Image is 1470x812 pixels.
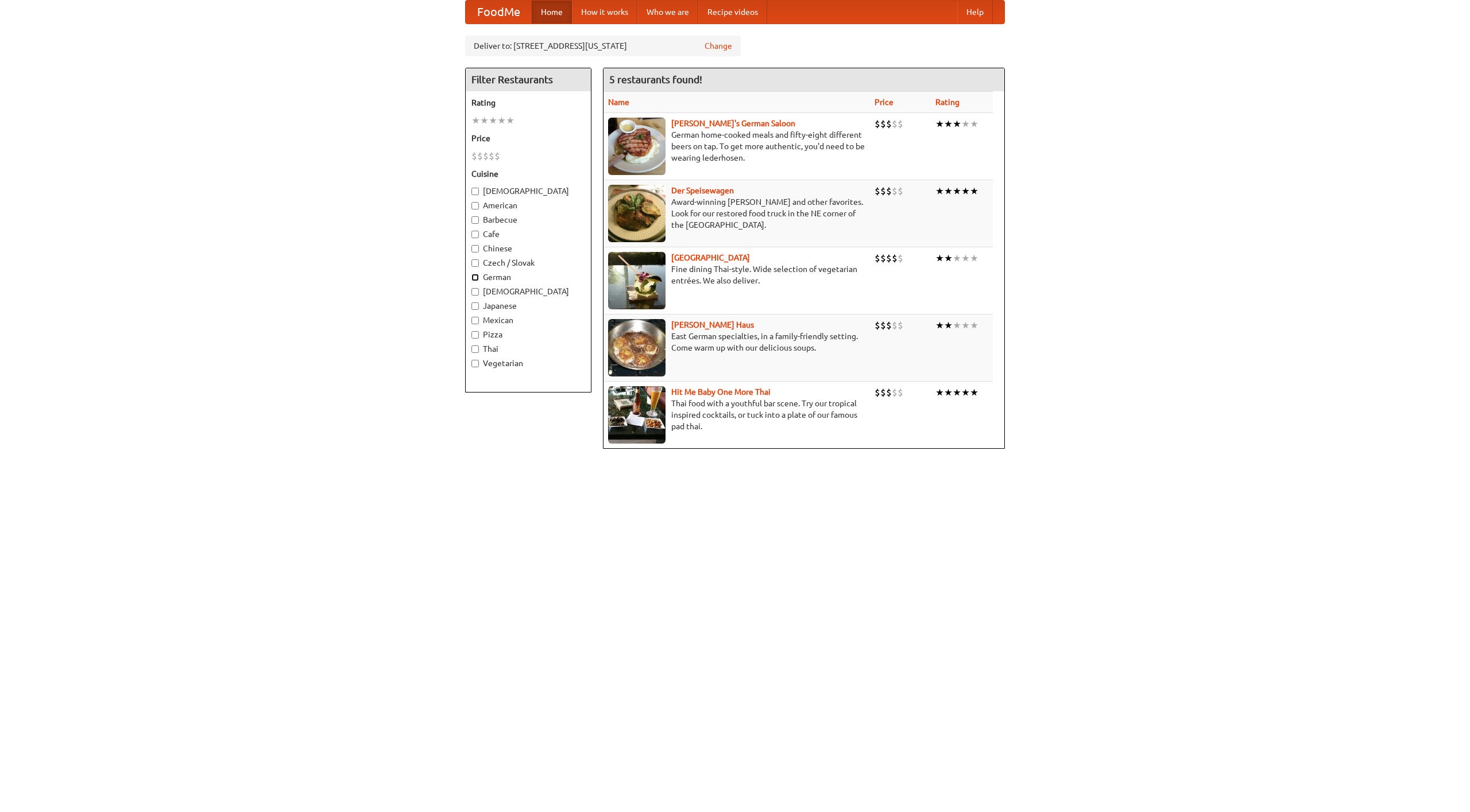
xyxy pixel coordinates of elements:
li: $ [875,185,880,197]
input: Vegetarian [471,360,479,367]
li: ★ [961,118,970,130]
img: kohlhaus.jpg [608,319,666,376]
li: $ [892,319,898,332]
h5: Rating [471,97,585,108]
a: [PERSON_NAME] Haus [671,320,754,329]
label: Vegetarian [471,358,585,369]
label: German [471,271,585,283]
li: $ [886,319,892,332]
li: $ [898,386,903,399]
input: Pizza [471,331,479,339]
li: ★ [970,386,978,399]
a: Rating [935,98,960,107]
b: Hit Me Baby One More Thai [671,387,771,397]
label: Czech / Slovak [471,257,585,269]
input: Czech / Slovak [471,259,479,267]
li: $ [898,185,903,197]
li: $ [875,118,880,130]
li: ★ [480,114,489,127]
li: ★ [935,118,944,130]
li: ★ [953,319,961,332]
li: $ [886,118,892,130]
li: ★ [961,252,970,265]
h5: Price [471,133,585,144]
p: Thai food with a youthful bar scene. Try our tropical inspired cocktails, or tuck into a plate of... [608,398,865,432]
li: ★ [935,386,944,399]
li: ★ [944,386,953,399]
a: Der Speisewagen [671,186,734,195]
a: Home [532,1,572,24]
li: $ [494,150,500,162]
li: ★ [944,252,953,265]
li: $ [898,319,903,332]
a: Name [608,98,629,107]
input: [DEMOGRAPHIC_DATA] [471,188,479,195]
li: ★ [944,319,953,332]
input: [DEMOGRAPHIC_DATA] [471,288,479,296]
input: Thai [471,345,479,353]
li: ★ [953,118,961,130]
li: ★ [970,319,978,332]
img: esthers.jpg [608,118,666,175]
li: $ [880,118,886,130]
input: Mexican [471,317,479,324]
input: American [471,202,479,209]
a: Price [875,98,893,107]
a: FoodMe [466,1,532,24]
li: ★ [970,185,978,197]
li: $ [886,386,892,399]
li: $ [880,252,886,265]
p: Award-winning [PERSON_NAME] and other favorites. Look for our restored food truck in the NE corne... [608,196,865,231]
img: speisewagen.jpg [608,185,666,242]
input: Chinese [471,245,479,252]
li: $ [875,252,880,265]
li: ★ [970,252,978,265]
li: $ [880,386,886,399]
a: Change [705,40,732,52]
li: $ [898,252,903,265]
li: ★ [961,185,970,197]
img: satay.jpg [608,252,666,309]
li: $ [880,319,886,332]
label: Chinese [471,243,585,254]
h5: Cuisine [471,168,585,180]
label: Cafe [471,228,585,240]
a: Help [957,1,993,24]
p: East German specialties, in a family-friendly setting. Come warm up with our delicious soups. [608,331,865,353]
li: ★ [970,118,978,130]
li: $ [892,118,898,130]
li: ★ [961,319,970,332]
label: American [471,200,585,211]
p: German home-cooked meals and fifty-eight different beers on tap. To get more authentic, you'd nee... [608,129,865,164]
ng-pluralize: 5 restaurants found! [609,74,702,85]
label: Thai [471,343,585,355]
a: [PERSON_NAME]'s German Saloon [671,119,795,128]
li: ★ [471,114,480,127]
input: German [471,274,479,281]
li: ★ [935,252,944,265]
label: Pizza [471,329,585,340]
h4: Filter Restaurants [466,68,591,91]
input: Barbecue [471,216,479,224]
img: babythai.jpg [608,386,666,444]
label: Japanese [471,300,585,312]
input: Cafe [471,231,479,238]
li: $ [875,319,880,332]
li: ★ [935,185,944,197]
li: ★ [489,114,497,127]
li: ★ [953,386,961,399]
li: $ [892,185,898,197]
label: [DEMOGRAPHIC_DATA] [471,185,585,197]
li: ★ [506,114,514,127]
li: ★ [953,185,961,197]
li: $ [892,386,898,399]
a: [GEOGRAPHIC_DATA] [671,253,750,262]
li: $ [489,150,494,162]
p: Fine dining Thai-style. Wide selection of vegetarian entrées. We also deliver. [608,263,865,286]
label: Mexican [471,314,585,326]
li: $ [477,150,483,162]
a: Recipe videos [698,1,767,24]
li: $ [898,118,903,130]
li: $ [471,150,477,162]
